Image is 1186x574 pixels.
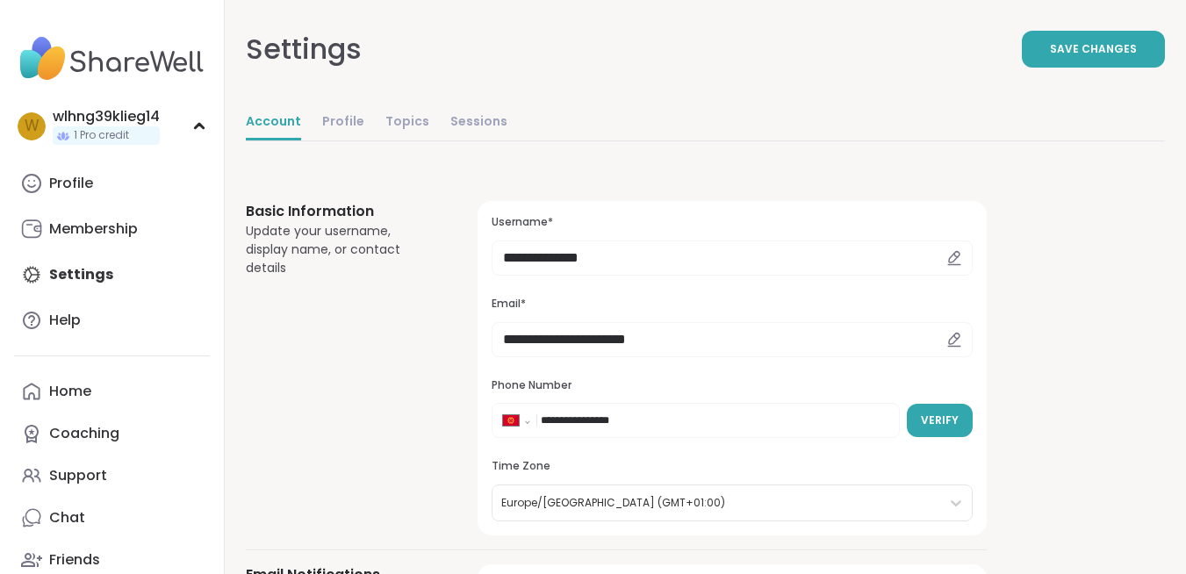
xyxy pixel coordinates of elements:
a: Account [246,105,301,140]
h3: Email* [492,297,973,312]
span: Verify [921,413,959,428]
div: Friends [49,550,100,570]
h3: Time Zone [492,459,973,474]
img: ShareWell Nav Logo [14,28,210,90]
h3: Username* [492,215,973,230]
div: Help [49,311,81,330]
div: wlhng39klieg14 [53,107,160,126]
a: Profile [322,105,364,140]
div: Settings [246,28,362,70]
button: Save Changes [1022,31,1165,68]
a: Help [14,299,210,341]
a: Support [14,455,210,497]
div: Membership [49,219,138,239]
div: Home [49,382,91,401]
a: Profile [14,162,210,204]
div: Support [49,466,107,485]
h3: Basic Information [246,201,435,222]
a: Home [14,370,210,413]
span: 1 Pro credit [74,128,129,143]
span: Save Changes [1050,41,1137,57]
a: Topics [385,105,429,140]
div: Coaching [49,424,119,443]
h3: Phone Number [492,378,973,393]
a: Coaching [14,413,210,455]
a: Sessions [450,105,507,140]
div: Profile [49,174,93,193]
a: Membership [14,208,210,250]
div: Chat [49,508,85,527]
span: w [25,115,40,138]
button: Verify [907,404,973,437]
a: Chat [14,497,210,539]
div: Update your username, display name, or contact details [246,222,435,277]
